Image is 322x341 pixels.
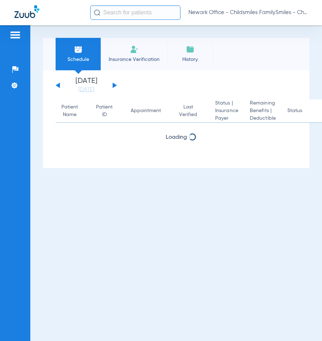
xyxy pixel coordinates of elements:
div: Patient Name [61,103,78,119]
img: Schedule [74,45,83,54]
span: Schedule [61,56,95,63]
div: Patient Name [61,103,84,119]
input: Search for patients [90,5,180,20]
span: Loading [166,134,187,140]
a: [DATE] [65,86,108,93]
img: Zuub Logo [14,5,39,18]
span: History [173,56,207,63]
span: Insurance Verification [106,56,162,63]
span: Newark Office - Childsmiles FamilySmiles - ChildSmiles [GEOGRAPHIC_DATA] - [GEOGRAPHIC_DATA] Gene... [188,9,308,16]
div: Appointment [131,107,161,115]
th: Remaining Benefits | [244,99,282,123]
img: Manual Insurance Verification [130,45,139,54]
div: Patient ID [96,103,113,119]
div: Patient ID [96,103,119,119]
th: Status | [209,99,244,123]
span: Deductible [250,115,276,122]
div: Last Verified [179,103,204,119]
img: hamburger-icon [9,31,21,39]
div: Last Verified [179,103,197,119]
img: Search Icon [94,9,100,16]
img: History [186,45,195,54]
div: Appointment [131,107,167,115]
span: Insurance Payer [215,107,238,122]
li: [DATE] [65,77,108,93]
